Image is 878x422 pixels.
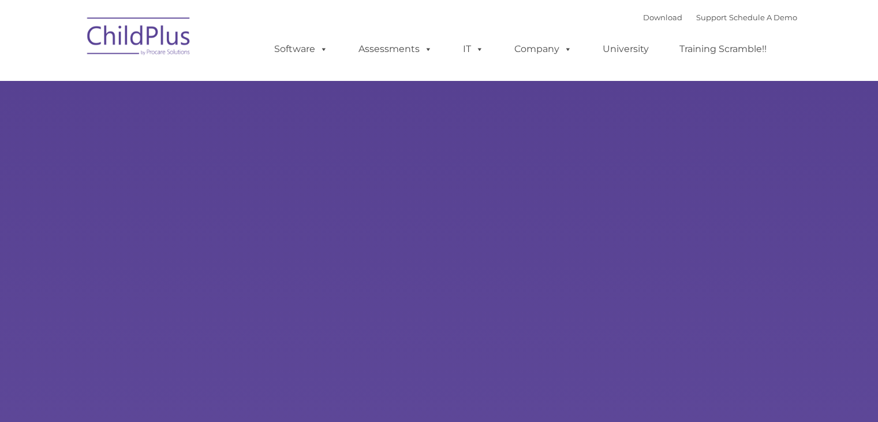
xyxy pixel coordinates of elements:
img: ChildPlus by Procare Solutions [81,9,197,67]
a: Schedule A Demo [729,13,797,22]
a: Training Scramble!! [668,38,778,61]
a: Download [643,13,682,22]
a: University [591,38,660,61]
a: IT [451,38,495,61]
a: Software [263,38,339,61]
a: Support [696,13,727,22]
a: Assessments [347,38,444,61]
font: | [643,13,797,22]
a: Company [503,38,584,61]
